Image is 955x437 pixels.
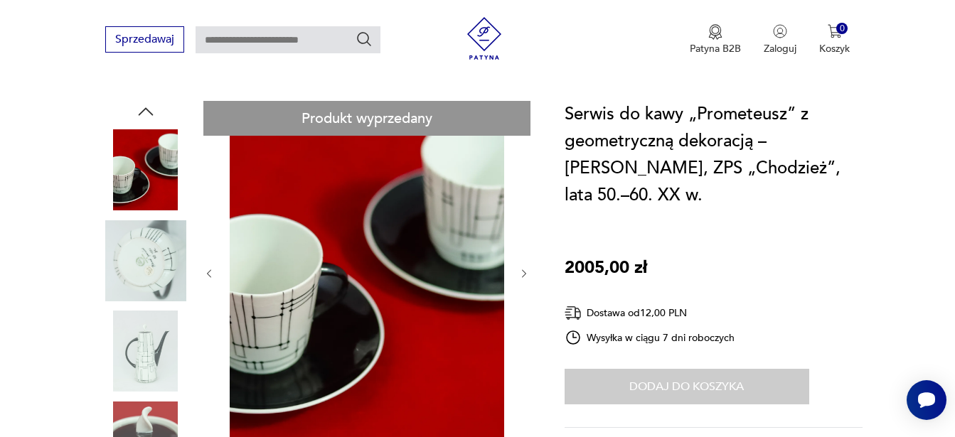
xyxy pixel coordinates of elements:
[690,24,741,55] a: Ikona medaluPatyna B2B
[690,24,741,55] button: Patyna B2B
[828,24,842,38] img: Ikona koszyka
[773,24,787,38] img: Ikonka użytkownika
[690,42,741,55] p: Patyna B2B
[105,220,186,301] img: Zdjęcie produktu Serwis do kawy „Prometeusz” z geometryczną dekoracją – Danuta Duszniak, ZPS „Cho...
[764,42,796,55] p: Zaloguj
[565,254,647,281] p: 2005,00 zł
[819,42,850,55] p: Koszyk
[565,101,863,209] h1: Serwis do kawy „Prometeusz” z geometryczną dekoracją – [PERSON_NAME], ZPS „Chodzież”, lata 50.–60...
[565,329,735,346] div: Wysyłka w ciągu 7 dni roboczych
[907,380,946,420] iframe: Smartsupp widget button
[708,24,722,40] img: Ikona medalu
[105,311,186,392] img: Zdjęcie produktu Serwis do kawy „Prometeusz” z geometryczną dekoracją – Danuta Duszniak, ZPS „Cho...
[565,304,582,322] img: Ikona dostawy
[836,23,848,35] div: 0
[105,36,184,45] a: Sprzedawaj
[463,17,506,60] img: Patyna - sklep z meblami i dekoracjami vintage
[105,129,186,210] img: Zdjęcie produktu Serwis do kawy „Prometeusz” z geometryczną dekoracją – Danuta Duszniak, ZPS „Cho...
[105,26,184,53] button: Sprzedawaj
[203,101,530,136] div: Produkt wyprzedany
[764,24,796,55] button: Zaloguj
[565,304,735,322] div: Dostawa od 12,00 PLN
[819,24,850,55] button: 0Koszyk
[356,31,373,48] button: Szukaj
